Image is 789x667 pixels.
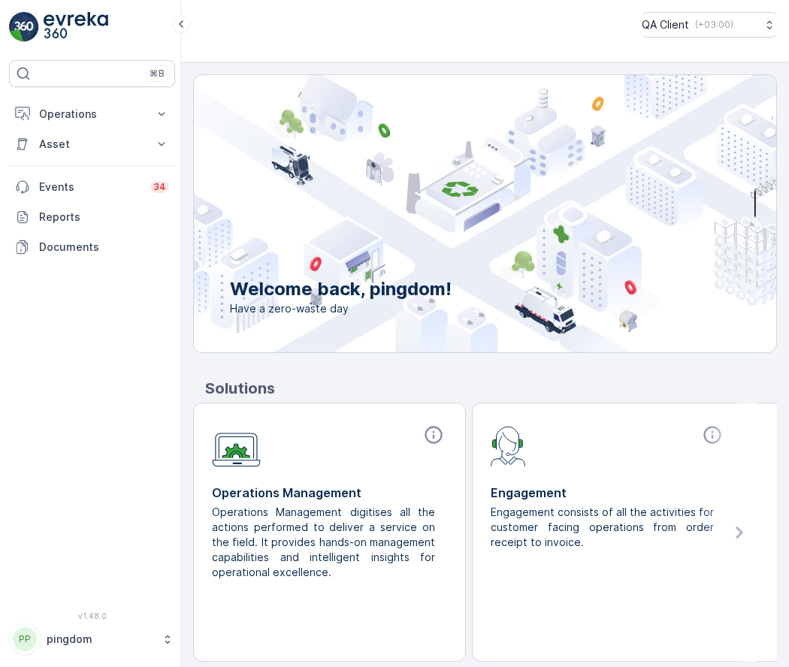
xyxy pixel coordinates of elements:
p: Welcome back, pingdom! [230,277,452,301]
p: Events [39,180,141,195]
div: PP [13,627,37,651]
p: Operations Management [212,484,447,502]
img: module-icon [491,424,526,466]
p: Engagement consists of all the activities for customer facing operations from order receipt to in... [491,505,714,550]
p: 34 [153,181,166,193]
a: Events34 [9,172,175,202]
p: Reports [39,210,169,225]
p: ( +03:00 ) [695,19,733,31]
a: Documents [9,232,175,262]
p: Engagement [491,484,726,502]
p: Documents [39,240,169,255]
span: Have a zero-waste day [230,301,452,316]
p: Operations Management digitises all the actions performed to deliver a service on the field. It p... [212,505,435,580]
p: Operations [39,107,145,122]
button: PPpingdom [9,623,175,655]
p: ⌘B [150,68,165,80]
img: logo [9,12,39,42]
img: logo_light-DOdMpM7g.png [44,12,108,42]
img: city illustration [126,75,776,352]
p: Solutions [205,377,777,400]
p: Asset [39,137,145,152]
button: Operations [9,99,175,129]
p: pingdom [47,632,154,647]
img: module-icon [212,424,261,467]
button: QA Client(+03:00) [642,12,777,38]
button: Asset [9,129,175,159]
p: QA Client [642,17,689,32]
a: Reports [9,202,175,232]
span: v 1.48.0 [9,611,175,620]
